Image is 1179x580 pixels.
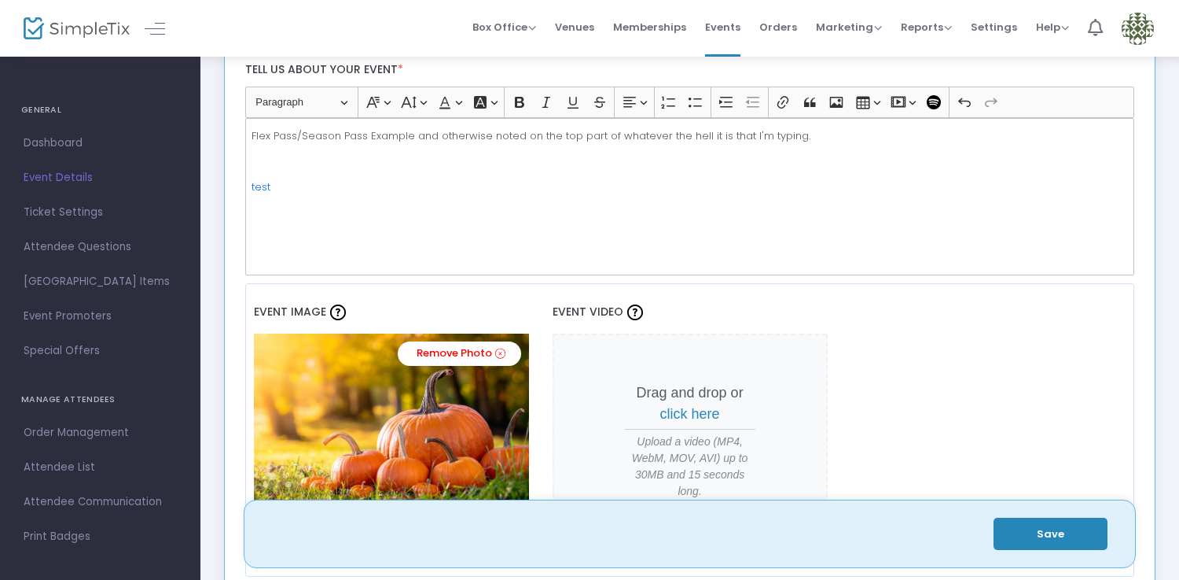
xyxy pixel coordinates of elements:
[1036,20,1069,35] span: Help
[555,7,594,47] span: Venues
[553,304,623,320] span: Event Video
[254,304,326,320] span: Event Image
[245,87,1135,118] div: Editor toolbar
[398,342,521,366] a: Remove Photo
[24,202,177,223] span: Ticket Settings
[252,179,270,194] a: test
[901,20,952,35] span: Reports
[24,168,177,188] span: Event Details
[24,341,177,361] span: Special Offers
[237,54,1142,87] label: Tell us about your event
[21,94,179,126] h4: GENERAL
[252,128,1127,144] p: Flex Pass/Season Pass Example and otherwise noted on the top part of whatever the hell it is that...
[24,526,177,547] span: Print Badges
[24,423,177,443] span: Order Management
[24,457,177,478] span: Attendee List
[625,434,755,500] span: Upload a video (MP4, WebM, MOV, AVI) up to 30MB and 15 seconds long.
[660,406,720,422] span: click here
[613,7,686,47] span: Memberships
[627,305,643,320] img: question-mark
[24,133,177,153] span: Dashboard
[24,272,177,292] span: [GEOGRAPHIC_DATA] Items
[248,91,354,115] button: Paragraph
[24,492,177,512] span: Attendee Communication
[472,20,536,35] span: Box Office
[759,7,797,47] span: Orders
[816,20,882,35] span: Marketing
[254,334,529,508] img: 637902124702804288pumpkin.jpg
[24,237,177,257] span: Attendee Questions
[245,118,1135,275] div: Rich Text Editor, main
[330,305,346,320] img: question-mark
[255,93,337,112] span: Paragraph
[21,384,179,416] h4: MANAGE ATTENDEES
[971,7,1017,47] span: Settings
[625,382,755,425] p: Drag and drop or
[705,7,740,47] span: Events
[24,306,177,327] span: Event Promoters
[994,518,1107,550] button: Save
